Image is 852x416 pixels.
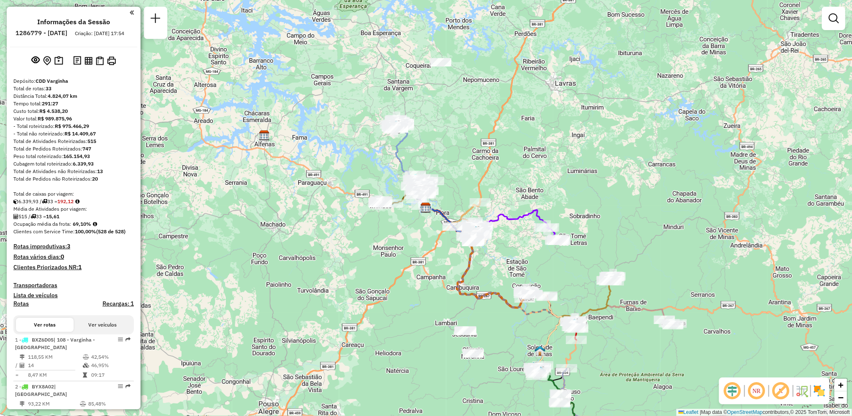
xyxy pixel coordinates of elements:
[13,190,134,198] div: Total de caixas por viagem:
[72,30,128,37] div: Criação: [DATE] 17:54
[463,349,484,357] div: Atividade não roteirizada - LUCIMARA DE LOURDES
[125,384,130,389] em: Rota exportada
[78,263,82,271] strong: 1
[535,345,545,356] img: Soledade de Minas
[838,380,844,390] span: +
[87,138,96,144] strong: 515
[32,337,54,343] span: BXZ6D05
[118,384,123,389] em: Opções
[83,373,87,378] i: Tempo total em rota
[13,300,29,307] a: Rotas
[13,153,134,160] div: Peso total roteirizado:
[118,337,123,342] em: Opções
[13,253,134,260] h4: Rotas vários dias:
[13,175,134,183] div: Total de Pedidos não Roteirizados:
[28,371,82,379] td: 8,47 KM
[13,130,134,138] div: - Total não roteirizado:
[13,221,71,227] span: Ocupação média da frota:
[105,55,118,67] button: Imprimir Rotas
[91,371,130,379] td: 09:17
[678,409,698,415] a: Leaflet
[55,123,89,129] strong: R$ 975.466,29
[13,123,134,130] div: - Total roteirizado:
[722,381,742,401] span: Ocultar deslocamento
[528,362,539,373] img: Ponto de Apoio - Varginha PA
[535,366,546,377] img: PA - São Lourenço
[46,85,51,92] strong: 33
[42,100,58,107] strong: 291:27
[13,213,134,220] div: 515 / 33 =
[92,176,98,182] strong: 20
[471,226,481,237] img: Tres Coracoes
[13,107,134,115] div: Custo total:
[838,392,844,403] span: −
[73,221,91,227] strong: 69,10%
[42,199,47,204] i: Total de rotas
[130,8,134,17] a: Clique aqui para minimizar o painel
[75,228,96,235] strong: 100,00%
[15,361,19,370] td: /
[63,153,90,159] strong: 165.154,93
[61,253,64,260] strong: 0
[46,213,59,219] strong: 15,61
[57,198,74,204] strong: 192,12
[30,54,41,67] button: Exibir sessão original
[454,327,475,335] div: Atividade não roteirizada - GRACA ISABEL DE ARAN
[15,371,19,379] td: =
[96,228,125,235] strong: (528 de 528)
[771,381,791,401] span: Exibir rótulo
[83,55,94,66] button: Visualizar relatório de Roteirização
[67,242,70,250] strong: 3
[102,300,134,307] h4: Recargas: 1
[28,361,82,370] td: 14
[795,384,809,398] img: Fluxo de ruas
[73,161,94,167] strong: 6.339,93
[20,363,25,368] i: Total de Atividades
[13,292,134,299] h4: Lista de veículos
[13,115,134,123] div: Valor total:
[676,409,852,416] div: Map data © contributors,© 2025 TomTom, Microsoft
[13,198,134,205] div: 6.339,93 / 33 =
[93,222,97,227] em: Média calculada utilizando a maior ocupação (%Peso ou %Cubagem) de cada rota da sessão. Rotas cro...
[83,355,89,360] i: % de utilização do peso
[48,93,77,99] strong: 4.824,07 km
[13,92,134,100] div: Distância Total:
[463,350,484,358] div: Atividade não roteirizada - ANDERSON CRUZ
[463,350,484,358] div: Atividade não roteirizada - 61.754.946 JONATA SOARES DA SILVA
[74,318,131,332] button: Ver veículos
[15,383,67,397] span: 2 -
[13,85,134,92] div: Total de rotas:
[420,202,431,213] img: CDD Varginha
[15,383,67,397] span: | [GEOGRAPHIC_DATA]
[32,383,54,390] span: BYX8A02
[13,145,134,153] div: Total de Pedidos Roteirizados:
[82,145,91,152] strong: 747
[13,214,18,219] i: Total de Atividades
[16,318,74,332] button: Ver rotas
[28,400,79,408] td: 93,22 KM
[13,168,134,175] div: Total de Atividades não Roteirizadas:
[13,228,75,235] span: Clientes com Service Time:
[125,337,130,342] em: Rota exportada
[94,55,105,67] button: Visualizar Romaneio
[147,10,164,29] a: Nova sessão e pesquisa
[20,401,25,406] i: Distância Total
[13,100,134,107] div: Tempo total:
[41,54,53,67] button: Centralizar mapa no depósito ou ponto de apoio
[88,400,130,408] td: 85,48%
[20,355,25,360] i: Distância Total
[813,384,826,398] img: Exibir/Ocultar setores
[727,409,763,415] a: OpenStreetMap
[259,130,270,141] img: CDD Alfenas
[72,54,83,67] button: Logs desbloquear sessão
[13,264,134,271] h4: Clientes Priorizados NR:
[64,130,96,137] strong: R$ 14.409,67
[53,54,65,67] button: Painel de Sugestão
[13,205,134,213] div: Média de Atividades por viagem:
[463,349,484,357] div: Atividade não roteirizada - CARLOS DE OLIVEIRA
[13,282,134,289] h4: Transportadoras
[15,337,95,350] span: 1 -
[91,353,130,361] td: 42,54%
[430,58,451,66] div: Atividade não roteirizada - JOAO PAULO APARECIDO
[37,18,110,26] h4: Informações da Sessão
